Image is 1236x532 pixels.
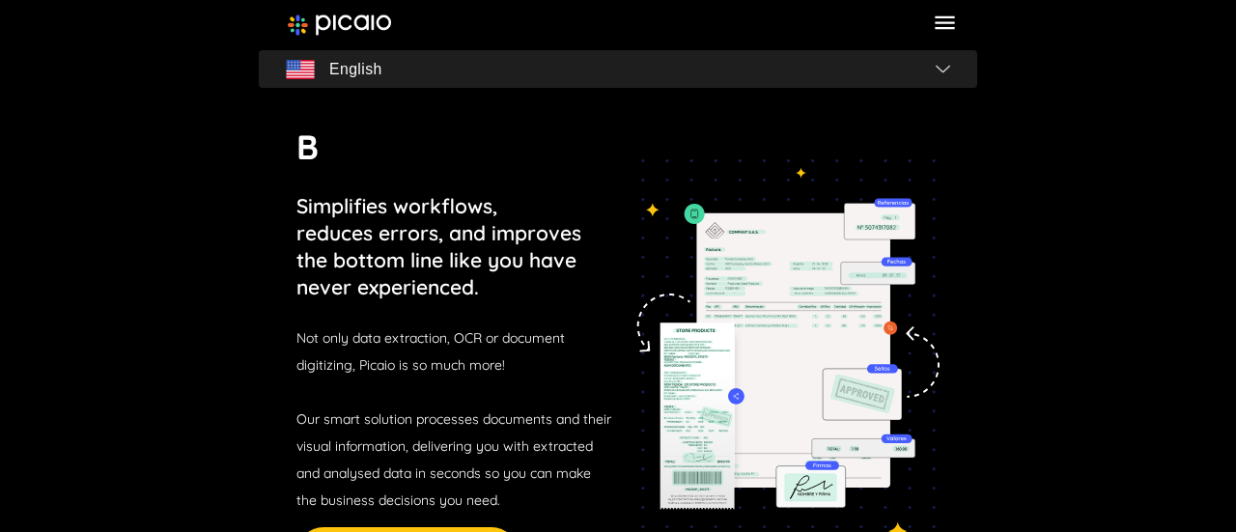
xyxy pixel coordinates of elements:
span: Not only data extraction, OCR or document digitizing, Picaio is so much more! [296,329,565,374]
button: flagEnglishflag [259,50,977,89]
img: flag [286,60,315,79]
span: English [329,56,382,83]
p: Simplifies workflows, reduces errors, and improves the bottom line like you have never experienced. [296,192,581,300]
img: flag [936,65,950,72]
span: B [296,126,319,168]
span: Our smart solution processes documents and their visual information, delivering you with extracte... [296,410,611,509]
img: image [288,14,391,36]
